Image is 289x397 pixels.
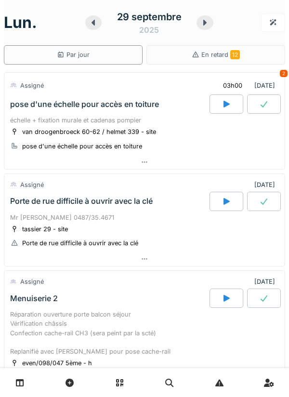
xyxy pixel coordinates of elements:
div: pose d'une échelle pour accès en toiture [10,100,159,109]
div: van droogenbroeck 60-62 / helmet 339 - site [22,127,156,136]
div: Porte de rue difficile à ouvrir avec la clé [10,197,153,206]
h1: lun. [4,13,37,32]
div: Assigné [20,277,44,286]
div: Porte de rue difficile à ouvrir avec la clé [22,238,138,248]
div: Par jour [57,50,90,59]
div: 2025 [139,24,159,36]
span: 12 [230,50,240,59]
div: Mr [PERSON_NAME] 0487/35.4671 [10,213,279,222]
div: even/098/047 5ème - h [22,358,92,368]
div: [DATE] [215,77,279,94]
div: tassier 29 - site [22,225,68,234]
div: 29 septembre [117,10,182,24]
div: Réparation ouverture porte balcon séjour Vérification châssis Confection cache-rail CH3 (sera pei... [10,310,279,356]
div: Assigné [20,81,44,90]
div: Assigné [20,180,44,189]
div: 2 [280,70,288,77]
div: [DATE] [254,277,279,286]
div: 03h00 [223,81,242,90]
div: [DATE] [254,180,279,189]
span: En retard [201,51,240,58]
div: Menuiserie 2 [10,294,58,303]
div: échelle + fixation murale et cadenas pompier [10,116,279,125]
div: pose d'une échelle pour accès en toiture [22,142,142,151]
